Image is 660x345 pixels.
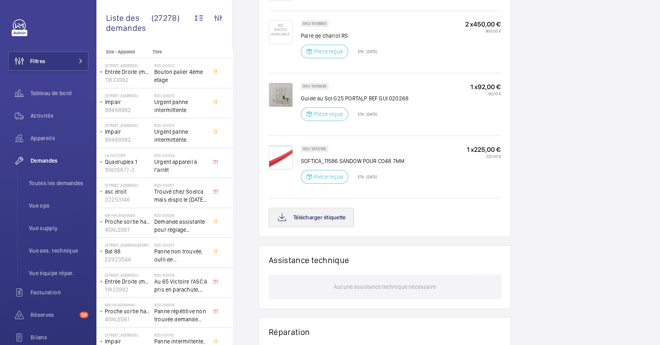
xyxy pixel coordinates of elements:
[154,247,207,263] span: Panne non trouvée, outil de déverouillouge impératif pour le diagnostic
[105,273,151,278] p: [STREET_ADDRESS]
[105,243,151,247] p: [STREET_ADDRESS][PERSON_NAME]
[105,136,151,144] p: 99468982
[303,22,327,25] p: SKU 1009900
[154,63,207,68] h2: R20-00002
[105,98,151,106] p: Impair
[269,20,293,44] img: lZzwx2qEU4_cUztSVACQUlJFolB9h6iXXrgbfLzBGM78b7SA.png
[353,49,377,54] p: ETA : [DATE]
[30,57,45,65] span: Filtres
[467,145,501,154] p: 1 x 225,00 €
[467,154,501,159] p: 225,00 €
[105,255,151,263] p: 22923544
[301,32,377,40] p: Paire de chariot RS
[303,147,326,150] p: SKU 1005165
[105,213,151,218] p: 6/8 Haussmann
[31,134,88,142] span: Appareils
[80,312,88,318] span: 58
[105,188,151,196] p: asc droit
[29,269,88,277] span: Vue équipe répar.
[154,188,207,204] span: Trouvé chez Sodica mais dispo le [DATE] [URL][DOMAIN_NAME]
[269,83,293,107] img: ahtAdmoHRByjQvrzERhCH2PDw5BKn-dFonbZpYUqVTYSoxzn.jpeg
[31,333,88,341] span: Bilans
[301,94,409,102] p: Guide au Sol G25 PORTALP REF GUI 020268
[29,179,88,187] span: Toutes les demandes
[154,307,207,323] span: Panne répétitive non trouvée demande assistance expert technique
[301,157,405,165] p: SOFTICA_11586 SANDOW POUR CO48 7MM
[96,49,149,55] p: Site - Appareil
[105,183,151,188] p: [STREET_ADDRESS]
[154,153,207,158] h2: R20-00004
[31,288,88,296] span: Facturation
[105,307,151,315] p: Proche sortie hall Pelletier
[105,123,151,128] p: [STREET_ADDRESS]
[314,47,343,55] p: Pièce reçue
[105,286,151,294] p: 11833992
[353,112,377,116] p: ETA : [DATE]
[105,196,151,204] p: 22253146
[105,68,151,76] p: Entrée Droite (monte-charge)
[105,166,151,174] p: 10405877-3
[29,202,88,210] span: Vue ops
[154,243,207,247] h2: R20-00007
[105,218,151,226] p: Proche sortie hall Pelletier
[154,123,207,128] h2: R20-00003
[154,302,207,307] h2: R20-00009
[154,278,207,294] span: Au 65 Victoire l'ASC à pris en parachute, toutes les sécu coupé, il est au 3 ème, asc sans machin...
[31,112,88,120] span: Activités
[269,327,501,337] h1: Réparation
[353,174,377,179] p: ETA : [DATE]
[269,145,293,169] img: qMf4OoiDrAFnJPx3H3I6PQL-lxMlT_Ncrd4bTSJALu96wD71.jpeg
[105,226,151,234] p: 45NLE061
[31,311,76,319] span: Réserves
[314,110,343,118] p: Pièce reçue
[29,224,88,232] span: Vue supply
[106,13,151,33] span: Liste des demandes
[154,333,207,337] h2: R20-00010
[465,29,501,33] p: 900,00 €
[334,275,436,299] p: Aucune assistance technique nécessaire
[105,333,151,337] p: [STREET_ADDRESS]
[105,76,151,84] p: 11833992
[470,91,501,96] p: 92,00 €
[105,128,151,136] p: Impair
[154,218,207,234] span: Demande assistante pour réglage d'opérateurs porte cabine double accès
[105,106,151,114] p: 99468982
[105,158,151,166] p: Quadruplex 1
[31,89,88,97] span: Tableau de bord
[105,93,151,98] p: [STREET_ADDRESS]
[470,83,501,91] p: 1 x 92,00 €
[105,247,151,255] p: Bat 88
[154,213,207,218] h2: R20-00006
[105,302,151,307] p: 6/8 Haussmann
[154,93,207,98] h2: R20-00005
[154,128,207,144] span: Urgent panne intermittente
[29,247,88,255] span: Vue ass. technique
[269,255,349,265] h1: Assistance technique
[154,98,207,114] span: Urgent panne intermittente
[8,51,88,71] button: Filtres
[154,158,207,174] span: Urgent appareil à l’arrêt
[465,20,501,29] p: 2 x 450,00 €
[314,173,343,181] p: Pièce reçue
[269,208,354,227] button: Télécharger étiquette
[105,278,151,286] p: Entrée Droite (monte-charge)
[154,68,207,84] span: Bouton palier 4ème etage
[154,273,207,278] h2: R20-00008
[153,49,206,55] p: Titre
[303,85,327,88] p: SKU 1006430
[105,153,151,158] p: La Factory
[154,183,207,188] h2: R20-00001
[105,63,151,68] p: [STREET_ADDRESS]
[31,157,88,165] span: Demandes
[105,315,151,323] p: 45NLE061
